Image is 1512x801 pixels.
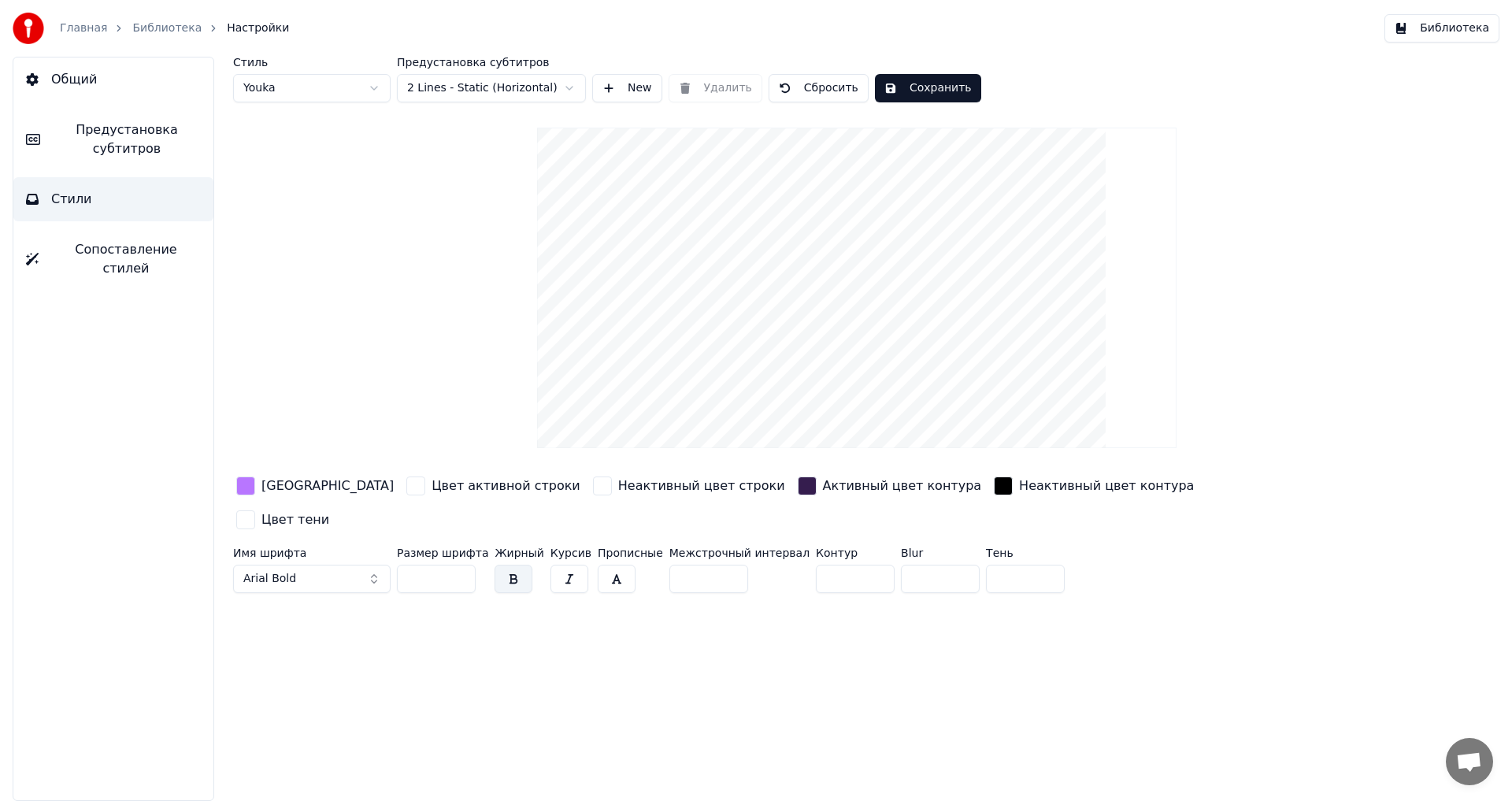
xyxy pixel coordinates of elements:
button: New [592,74,662,102]
a: Главная [60,20,107,36]
div: Неактивный цвет строки [618,477,785,495]
button: Неактивный цвет строки [590,473,788,499]
span: Стили [51,190,92,209]
div: Цвет активной строки [432,477,580,495]
label: Blur [901,547,980,558]
label: Размер шрифта [397,547,488,558]
div: Неактивный цвет контура [1019,477,1194,495]
button: Цвет активной строки [403,473,584,499]
button: Общий [13,57,213,102]
div: [GEOGRAPHIC_DATA] [261,477,394,495]
button: Неактивный цвет контура [991,473,1197,499]
button: Предустановка субтитров [13,108,213,171]
span: Настройки [227,20,289,36]
div: Цвет тени [261,510,329,529]
button: Сохранить [875,74,981,102]
button: Сопоставление стилей [13,228,213,291]
label: Имя шрифта [233,547,391,558]
label: Предустановка субтитров [397,57,586,68]
button: Активный цвет контура [795,473,985,499]
label: Стиль [233,57,391,68]
span: Предустановка субтитров [53,121,201,158]
label: Курсив [550,547,591,558]
button: Цвет тени [233,507,332,532]
label: Жирный [495,547,543,558]
button: Стили [13,177,213,221]
label: Контур [816,547,895,558]
span: Общий [51,70,97,89]
button: [GEOGRAPHIC_DATA] [233,473,397,499]
nav: breadcrumb [60,20,289,36]
span: Сопоставление стилей [51,240,201,278]
label: Тень [986,547,1065,558]
label: Прописные [598,547,663,558]
a: Открытый чат [1446,738,1493,785]
label: Межстрочный интервал [669,547,810,558]
span: Arial Bold [243,571,296,587]
button: Сбросить [769,74,869,102]
a: Библиотека [132,20,202,36]
button: Библиотека [1384,14,1499,43]
div: Активный цвет контура [823,477,982,495]
img: youka [13,13,44,44]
